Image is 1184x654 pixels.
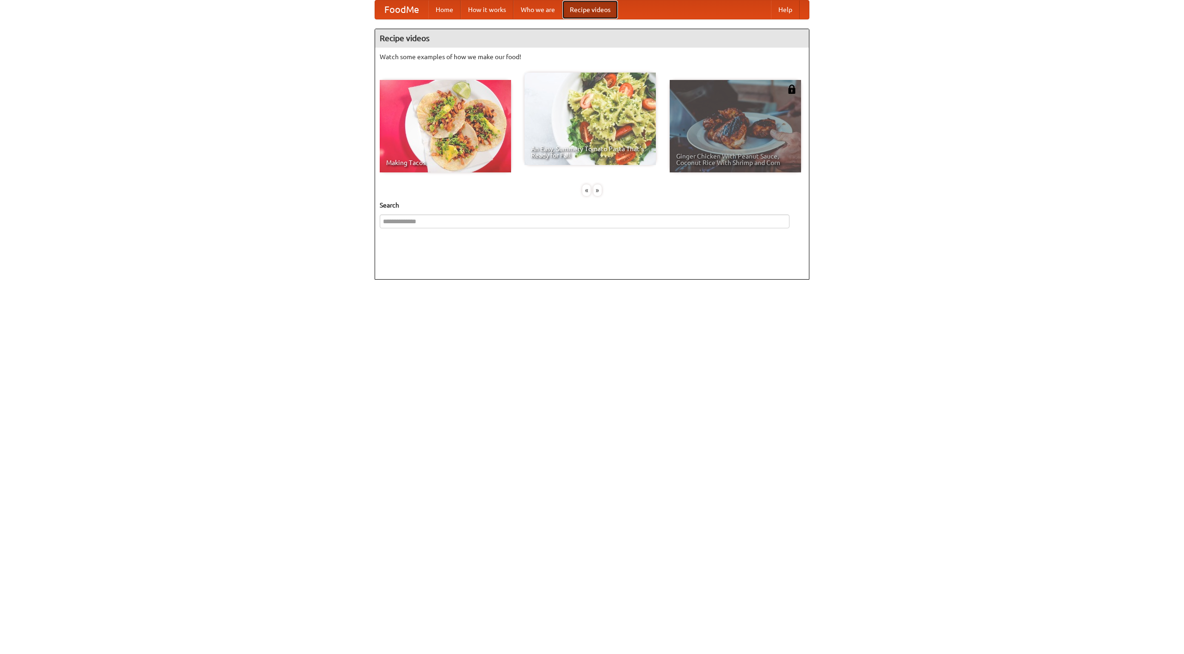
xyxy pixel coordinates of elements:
img: 483408.png [787,85,796,94]
h4: Recipe videos [375,29,809,48]
span: An Easy, Summery Tomato Pasta That's Ready for Fall [531,146,649,159]
a: Who we are [513,0,562,19]
span: Making Tacos [386,159,505,166]
a: An Easy, Summery Tomato Pasta That's Ready for Fall [524,73,656,165]
a: Making Tacos [380,80,511,172]
a: FoodMe [375,0,428,19]
div: « [582,184,591,196]
p: Watch some examples of how we make our food! [380,52,804,61]
h5: Search [380,201,804,210]
div: » [593,184,602,196]
a: Home [428,0,461,19]
a: Recipe videos [562,0,618,19]
a: How it works [461,0,513,19]
a: Help [771,0,800,19]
